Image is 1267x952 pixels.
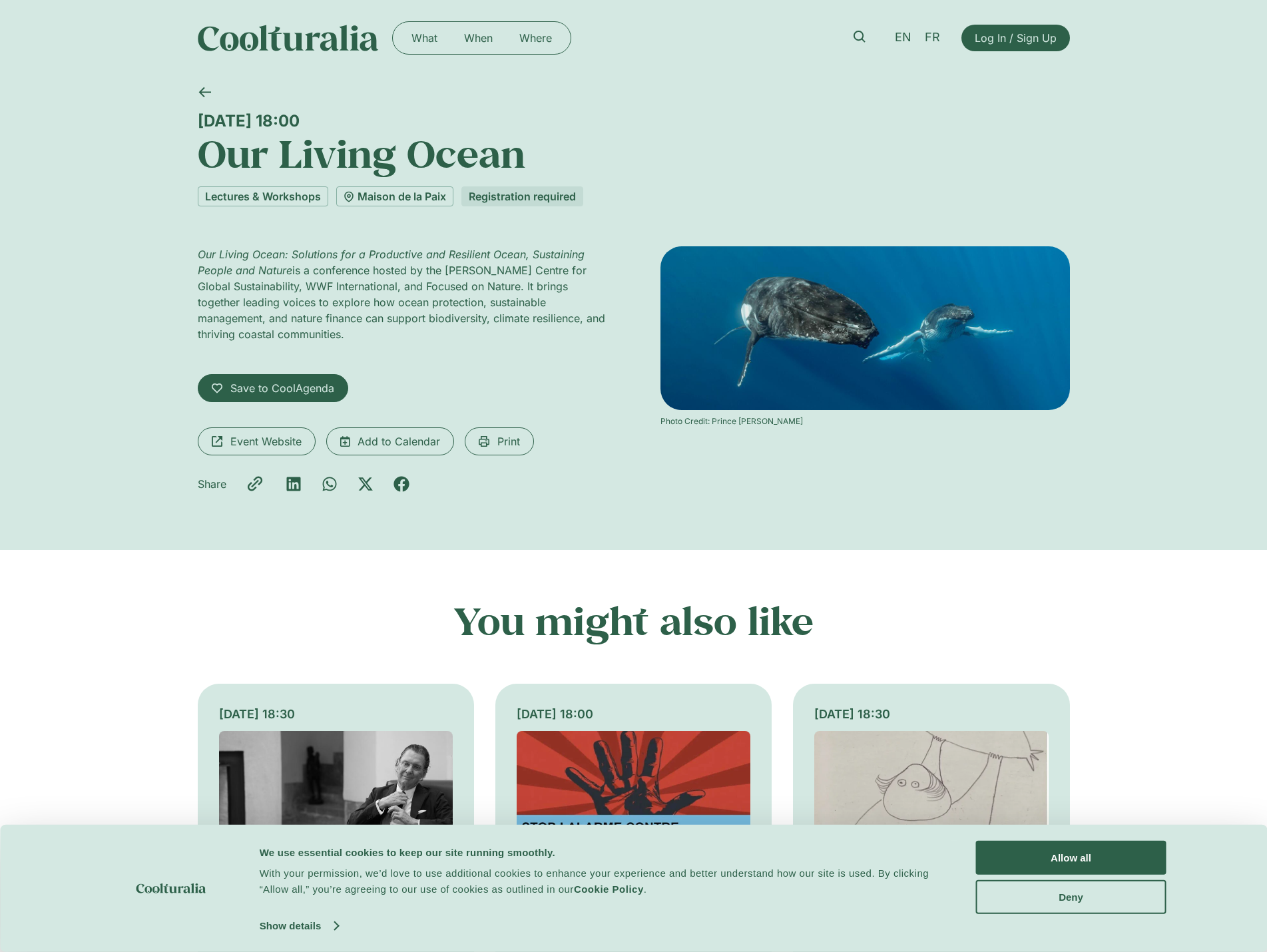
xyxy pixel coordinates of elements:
[976,879,1166,913] button: Deny
[660,415,1070,427] div: Photo Credit: Prince [PERSON_NAME]
[198,476,226,492] p: Share
[198,374,348,402] a: Save to CoolAgenda
[925,31,940,45] span: FR
[198,427,316,455] a: Event Website
[230,433,302,449] span: Event Website
[574,883,644,895] a: Cookie Policy
[814,731,1048,888] img: Coolturalia - La menace nucléaire comme motif artistique
[506,27,565,49] a: Where
[918,28,947,47] a: FR
[465,427,534,455] a: Print
[517,731,750,888] img: Coolturalia - STOP ! Alarme contre la finance casino et la marchandisation du vivant
[814,705,1048,723] div: [DATE] 18:30
[286,476,302,492] div: Share on linkedin
[230,380,334,396] span: Save to CoolAgenda
[497,433,520,449] span: Print
[198,186,328,206] a: Lectures & Workshops
[198,246,607,342] p: is a conference hosted by the [PERSON_NAME] Centre for Global Sustainability, WWF International, ...
[517,705,750,723] div: [DATE] 18:00
[136,883,206,893] img: logo
[358,476,374,492] div: Share on x-twitter
[260,844,946,860] div: We use essential cookies to keep our site running smoothly.
[336,186,453,206] a: Maison de la Paix
[398,27,451,49] a: What
[961,25,1070,51] a: Log In / Sign Up
[198,130,1070,176] h1: Our Living Ocean
[976,841,1166,875] button: Allow all
[198,248,585,277] em: Our Living Ocean: Solutions for a Productive and Resilient Ocean, Sustaining People and Nature
[326,427,454,455] a: Add to Calendar
[644,883,647,895] span: .
[975,30,1057,46] span: Log In / Sign Up
[260,916,338,936] a: Show details
[398,27,565,49] nav: Menu
[451,27,506,49] a: When
[260,867,929,895] span: With your permission, we’d love to use additional cookies to enhance your experience and better u...
[895,31,911,45] span: EN
[393,476,409,492] div: Share on facebook
[358,433,440,449] span: Add to Calendar
[219,705,453,723] div: [DATE] 18:30
[198,598,1070,643] h2: You might also like
[461,186,583,206] div: Registration required
[888,28,918,47] a: EN
[322,476,338,492] div: Share on whatsapp
[198,111,1070,130] div: [DATE] 18:00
